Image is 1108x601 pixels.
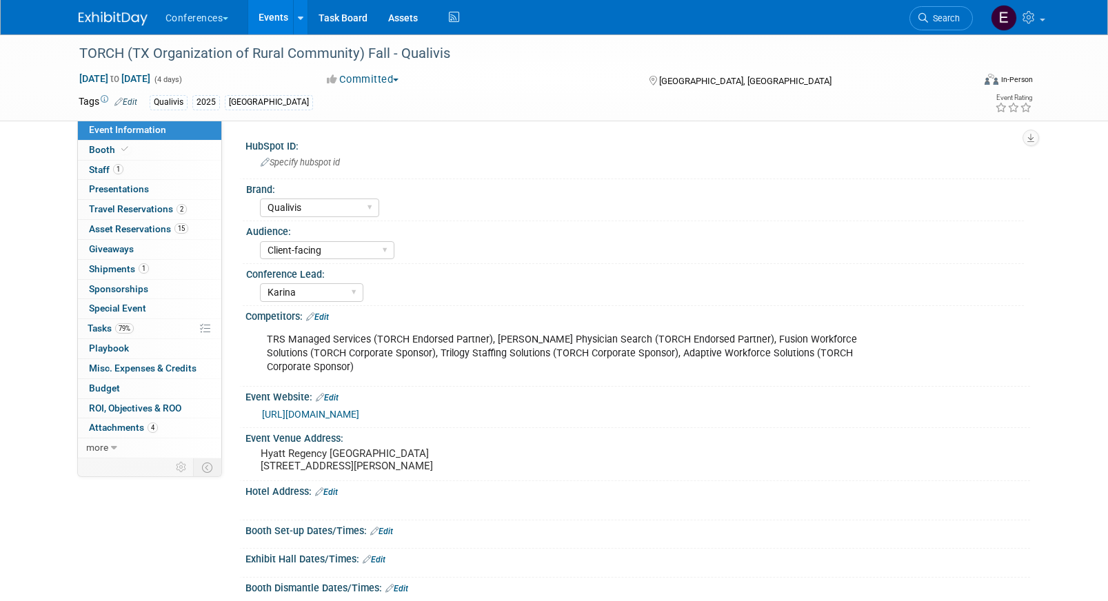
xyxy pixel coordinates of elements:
[89,383,120,394] span: Budget
[89,343,129,354] span: Playbook
[991,5,1017,31] img: Erin Anderson
[78,141,221,160] a: Booth
[115,323,134,334] span: 79%
[79,94,137,110] td: Tags
[153,75,182,84] span: (4 days)
[245,578,1030,595] div: Booth Dismantle Dates/Times:
[246,221,1024,238] div: Audience:
[78,240,221,259] a: Giveaways
[108,73,121,84] span: to
[113,164,123,174] span: 1
[121,145,128,153] i: Booth reservation complete
[89,183,149,194] span: Presentations
[245,428,1030,445] div: Event Venue Address:
[261,157,340,167] span: Specify hubspot id
[177,204,187,214] span: 2
[78,180,221,199] a: Presentations
[89,203,187,214] span: Travel Reservations
[370,527,393,536] a: Edit
[78,438,221,458] a: more
[928,13,960,23] span: Search
[79,72,151,85] span: [DATE] [DATE]
[78,161,221,180] a: Staff1
[78,220,221,239] a: Asset Reservations15
[315,487,338,497] a: Edit
[322,72,404,87] button: Committed
[245,306,1030,324] div: Competitors:
[89,144,131,155] span: Booth
[659,76,832,86] span: [GEOGRAPHIC_DATA], [GEOGRAPHIC_DATA]
[88,323,134,334] span: Tasks
[245,520,1030,538] div: Booth Set-up Dates/Times:
[78,299,221,318] a: Special Event
[245,387,1030,405] div: Event Website:
[89,243,134,254] span: Giveaways
[78,319,221,338] a: Tasks79%
[306,312,329,322] a: Edit
[363,555,385,564] a: Edit
[245,549,1030,567] div: Exhibit Hall Dates/Times:
[89,124,166,135] span: Event Information
[78,200,221,219] a: Travel Reservations2
[89,422,158,433] span: Attachments
[150,95,188,110] div: Qualivis
[78,418,221,438] a: Attachments4
[246,179,1024,196] div: Brand:
[78,339,221,358] a: Playbook
[174,223,188,234] span: 15
[192,95,220,110] div: 2025
[78,121,221,140] a: Event Information
[74,41,952,66] div: TORCH (TX Organization of Rural Community) Fall - Qualivis
[225,95,313,110] div: [GEOGRAPHIC_DATA]
[78,379,221,398] a: Budget
[78,359,221,378] a: Misc. Expenses & Credits
[89,363,197,374] span: Misc. Expenses & Credits
[89,223,188,234] span: Asset Reservations
[193,458,221,476] td: Toggle Event Tabs
[385,584,408,593] a: Edit
[245,481,1030,499] div: Hotel Address:
[262,409,359,420] a: [URL][DOMAIN_NAME]
[257,326,878,381] div: TRS Managed Services (TORCH Endorsed Partner), [PERSON_NAME] Physician Search (TORCH Endorsed Par...
[89,303,146,314] span: Special Event
[261,447,557,472] pre: Hyatt Regency [GEOGRAPHIC_DATA] [STREET_ADDRESS][PERSON_NAME]
[89,283,148,294] span: Sponsorships
[892,72,1034,92] div: Event Format
[985,74,998,85] img: Format-Inperson.png
[909,6,973,30] a: Search
[245,136,1030,153] div: HubSpot ID:
[170,458,194,476] td: Personalize Event Tab Strip
[89,164,123,175] span: Staff
[89,403,181,414] span: ROI, Objectives & ROO
[79,12,148,26] img: ExhibitDay
[148,422,158,433] span: 4
[86,442,108,453] span: more
[246,264,1024,281] div: Conference Lead:
[78,280,221,299] a: Sponsorships
[114,97,137,107] a: Edit
[139,263,149,274] span: 1
[1000,74,1033,85] div: In-Person
[78,260,221,279] a: Shipments1
[89,263,149,274] span: Shipments
[78,399,221,418] a: ROI, Objectives & ROO
[995,94,1032,101] div: Event Rating
[316,393,339,403] a: Edit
